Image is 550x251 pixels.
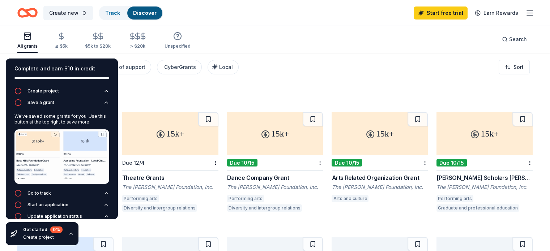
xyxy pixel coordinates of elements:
div: The [PERSON_NAME] Foundation, Inc. [122,183,218,191]
div: Performing arts [436,195,473,202]
div: Save a grant [27,100,54,105]
button: Create new [43,6,93,20]
div: Create project [27,88,59,94]
div: We've saved some grants for you. Use this button at the top right to save more. [14,113,109,125]
div: Diversity and intergroup relations [227,204,302,212]
div: Due 12/4 [122,160,145,166]
button: > $20k [128,29,147,53]
div: Due 10/15 [227,159,257,166]
button: $5k to $20k [85,29,111,53]
div: The [PERSON_NAME] Foundation, Inc. [332,183,428,191]
div: Performing arts [122,195,159,202]
div: Update application status [27,213,82,219]
div: 15k+ [332,112,428,155]
div: Complete and earn $10 in credit [14,64,109,73]
a: 15k+Due 10/15Dance Company GrantThe [PERSON_NAME] Foundation, Inc.Performing artsDiversity and in... [227,112,323,214]
div: 15k+ [436,112,533,155]
button: Update application status [14,213,109,224]
div: 0 % [50,226,63,233]
div: [PERSON_NAME] Scholars [PERSON_NAME] [436,173,533,182]
span: Search [509,35,527,44]
div: Arts and culture [332,195,368,202]
button: Start an application [14,201,109,213]
button: All grants [17,29,38,53]
a: 15k+Due 10/15[PERSON_NAME] Scholars [PERSON_NAME]The [PERSON_NAME] Foundation, Inc.Performing art... [436,112,533,214]
div: Due 10/15 [436,159,467,166]
button: Search [496,32,533,47]
div: ≤ $5k [55,43,68,49]
div: The [PERSON_NAME] Foundation, Inc. [227,183,323,191]
div: Unspecified [165,43,191,49]
span: Sort [513,63,524,72]
button: Unspecified [165,29,191,53]
div: All grants [17,43,38,49]
span: Local [219,64,233,70]
div: > $20k [128,43,147,49]
img: Save [14,129,109,184]
button: Sort [499,60,530,74]
button: TrackDiscover [99,6,163,20]
span: Create new [49,9,78,17]
button: Save a grant [14,99,109,111]
div: Start an application [27,202,68,208]
a: Discover [133,10,157,16]
a: 15k+Due 10/15Arts Related Organization GrantThe [PERSON_NAME] Foundation, Inc.Arts and culture [332,112,428,204]
div: Graduate and professional education [436,204,519,212]
div: 15k+ [122,112,218,155]
div: Create project [23,234,63,240]
button: Create project [14,87,109,99]
div: 15k+ [227,112,323,155]
div: $5k to $20k [85,43,111,49]
button: Type of support [98,60,151,74]
div: The [PERSON_NAME] Foundation, Inc. [436,183,533,191]
div: Due 10/15 [332,159,362,166]
div: Performing arts [227,195,264,202]
a: Earn Rewards [470,7,523,20]
div: CyberGrants [164,63,196,72]
button: ≤ $5k [55,29,68,53]
a: Track [105,10,120,16]
div: Theatre Grants [122,173,218,182]
div: Type of support [105,63,145,72]
div: Get started [23,226,63,233]
a: 15k+Due 12/4Theatre GrantsThe [PERSON_NAME] Foundation, Inc.Performing artsDiversity and intergro... [122,112,218,214]
a: Start free trial [414,7,468,20]
a: Home [17,4,38,21]
div: Save a grant [14,111,109,190]
button: Local [208,60,239,74]
button: Go to track [14,190,109,201]
div: Go to track [27,190,51,196]
div: Dance Company Grant [227,173,323,182]
div: Diversity and intergroup relations [122,204,197,212]
div: Arts Related Organization Grant [332,173,428,182]
button: CyberGrants [157,60,202,74]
